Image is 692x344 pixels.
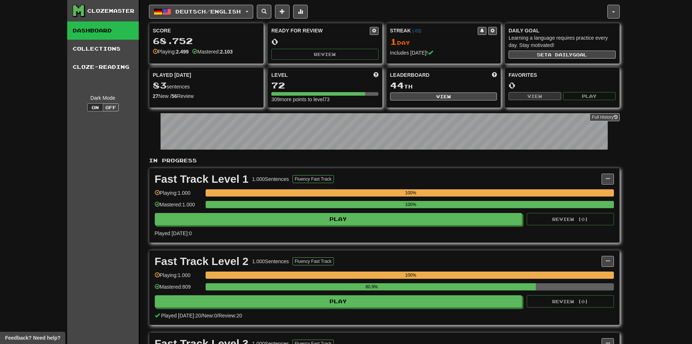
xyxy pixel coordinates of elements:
div: 0 [271,37,379,46]
strong: 27 [153,93,159,99]
strong: 56 [171,93,177,99]
div: sentences [153,81,260,90]
div: 100% [208,272,614,279]
div: Mastered: [192,48,232,55]
div: Day [390,37,497,47]
a: Dashboard [67,21,139,40]
button: Review (0) [527,213,614,225]
div: 68.752 [153,36,260,46]
button: Fluency Fast Track [292,257,333,265]
span: Leaderboard [390,71,430,79]
div: Learning a language requires practice every day. Stay motivated! [509,34,616,49]
strong: 2.103 [220,49,233,55]
div: New / Review [153,92,260,100]
a: Full History [590,113,619,121]
span: / [201,313,203,319]
div: Fast Track Level 1 [155,174,249,185]
div: 1.000 Sentences [252,175,289,183]
div: Includes [DATE]! [390,49,497,56]
div: Playing: 1.000 [155,189,202,201]
button: Seta dailygoal [509,51,616,59]
button: Review [271,49,379,60]
span: Played [DATE]: 20 [161,313,201,319]
button: More stats [293,5,308,19]
div: Daily Goal [509,27,616,34]
button: Play [155,213,522,225]
div: Score [153,27,260,34]
button: Review (0) [527,295,614,308]
button: Deutsch/English [149,5,253,19]
div: Playing: [153,48,189,55]
div: Playing: 1.000 [155,272,202,284]
span: 44 [390,80,404,90]
div: Streak [390,27,478,34]
span: Deutsch / English [175,8,241,15]
a: (-03) [412,28,421,33]
div: 100% [208,201,614,208]
span: Open feedback widget [5,334,60,341]
button: View [390,92,497,100]
span: This week in points, UTC [492,71,497,79]
span: Played [DATE] [153,71,191,79]
p: In Progress [149,157,620,164]
span: 83 [153,80,167,90]
span: Review: 20 [218,313,242,319]
button: Add sentence to collection [275,5,290,19]
a: Collections [67,40,139,58]
div: 100% [208,189,614,197]
div: Dark Mode [73,94,133,102]
button: View [509,92,561,100]
div: 1.000 Sentences [252,258,289,265]
button: Play [563,92,616,100]
div: 0 [509,81,616,90]
div: Clozemaster [87,7,134,15]
div: Mastered: 809 [155,283,202,295]
div: 309 more points to level 73 [271,96,379,103]
span: Score more points to level up [373,71,379,79]
div: Mastered: 1.000 [155,201,202,213]
button: Play [155,295,522,308]
span: / [217,313,218,319]
span: Played [DATE]: 0 [155,230,192,236]
div: Fast Track Level 2 [155,256,249,267]
button: Search sentences [257,5,271,19]
button: Off [103,103,119,111]
div: th [390,81,497,90]
div: 80.9% [208,283,536,290]
div: Favorites [509,71,616,79]
div: 72 [271,81,379,90]
span: a daily [548,52,572,57]
span: New: 0 [203,313,217,319]
a: Cloze-Reading [67,58,139,76]
span: Level [271,71,288,79]
div: Ready for Review [271,27,370,34]
strong: 2.499 [176,49,189,55]
button: On [87,103,103,111]
button: Fluency Fast Track [292,175,333,183]
span: 1 [390,36,397,47]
